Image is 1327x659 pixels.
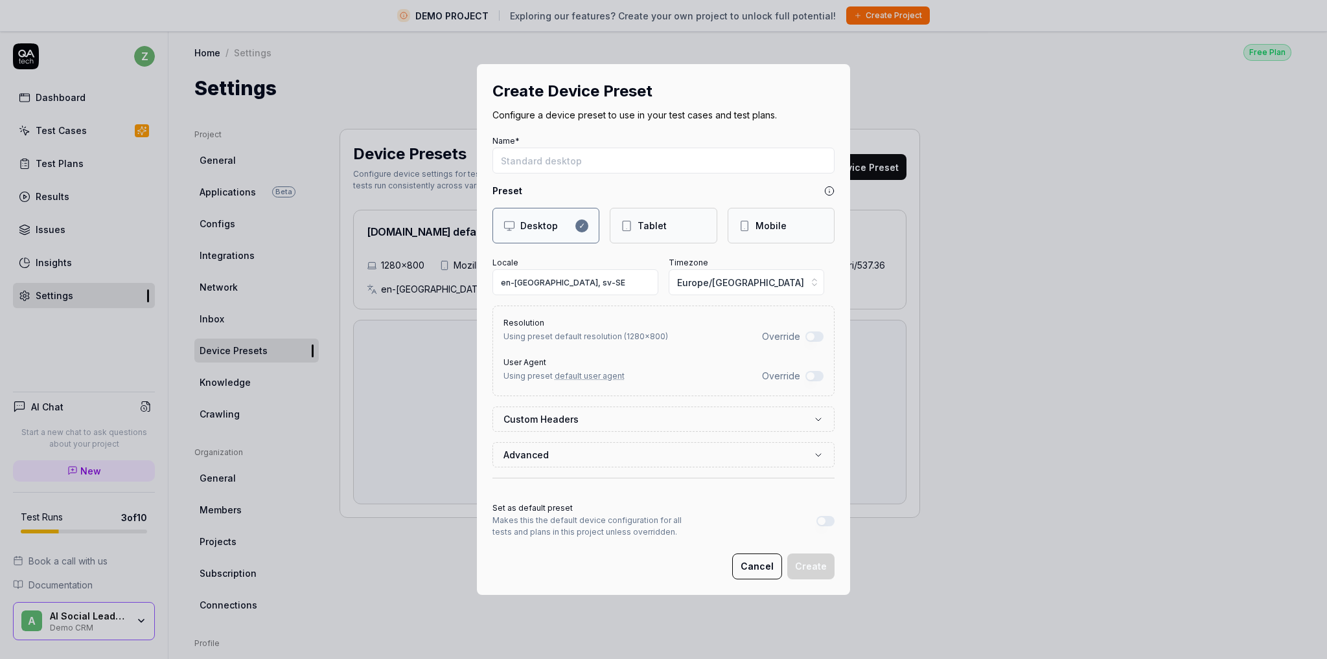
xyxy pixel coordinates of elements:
button: Custom Headers [503,407,824,431]
p: Makes this the default device configuration for all tests and plans in this project unless overri... [492,515,700,538]
button: Create [787,553,835,579]
label: Override [762,329,800,343]
div: Mobile [756,219,787,232]
input: en-US, sv-SE [492,269,658,295]
div: Desktop [520,219,558,232]
label: User Agent [503,357,546,367]
label: Resolution [503,318,544,328]
h4: Preset [492,184,522,197]
p: Configure a device preset to use in your test cases and test plans. [492,108,835,122]
span: Using preset [503,371,625,381]
label: Locale [492,258,518,267]
label: Timezone [669,258,708,267]
div: Tablet [638,219,667,232]
input: Standard desktop [492,148,835,173]
button: Cancel [732,553,782,579]
span: Using [503,331,668,341]
label: Custom Headers [503,412,813,426]
label: Set as default preset [492,503,573,513]
span: default user agent [555,371,625,381]
span: Europe/[GEOGRAPHIC_DATA] [677,276,804,289]
button: Advanced [503,443,824,467]
label: Override [762,369,800,383]
span: preset default resolution ( ) [527,331,668,341]
div: ✓ [575,219,588,232]
h2: Create Device Preset [492,80,835,103]
label: Name* [492,136,520,146]
span: 1280 × 800 [627,331,665,341]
